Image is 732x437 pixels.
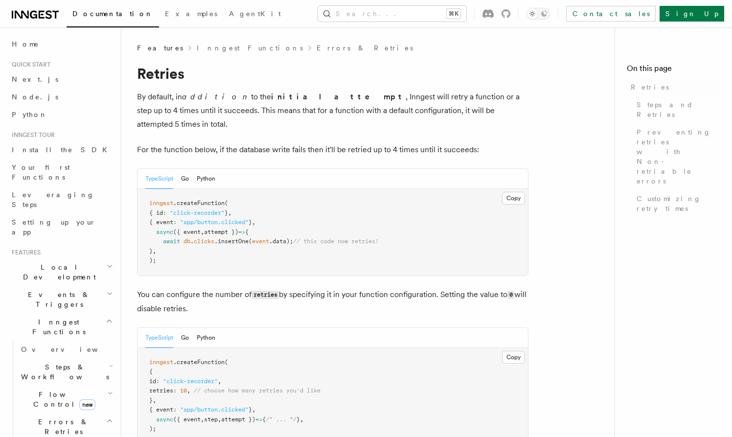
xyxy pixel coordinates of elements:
span: attempt }) [204,229,238,235]
p: You can configure the number of by specifying it in your function configuration. Setting the valu... [137,288,528,316]
span: async [156,416,173,423]
button: Steps & Workflows [17,358,115,386]
span: "click-recorder" [163,378,218,385]
span: { [262,416,266,423]
span: : [163,209,166,216]
span: inngest [149,359,173,366]
span: } [249,406,252,413]
span: Features [137,43,183,53]
span: .insertOne [214,238,249,245]
span: id [149,378,156,385]
span: { id [149,209,163,216]
span: .data); [269,238,293,245]
a: Documentation [67,3,159,27]
a: Next.js [8,70,115,88]
button: Python [197,169,215,189]
span: Inngest Functions [8,317,106,337]
span: Features [8,249,41,256]
span: , [201,416,204,423]
span: Documentation [72,10,153,18]
a: Node.js [8,88,115,106]
span: 10 [180,387,187,394]
span: { [245,229,249,235]
span: Errors & Retries [17,417,106,437]
span: Flow Control [17,390,108,409]
a: Steps and Retries [633,96,720,123]
span: db [183,238,190,245]
a: Home [8,35,115,53]
span: new [79,399,95,410]
span: ( [225,359,228,366]
span: "app/button.clicked" [180,406,249,413]
span: Install the SDK [12,146,113,154]
span: Leveraging Steps [12,191,94,208]
span: => [238,229,245,235]
a: Overview [17,341,115,358]
button: Go [181,169,189,189]
a: Preventing retries with Non-retriable errors [633,123,720,190]
span: , [252,219,255,226]
span: Your first Functions [12,163,70,181]
button: Events & Triggers [8,286,115,313]
span: Python [12,111,47,118]
span: Events & Triggers [8,290,107,309]
span: attempt }) [221,416,255,423]
span: , [153,248,156,254]
span: , [153,397,156,404]
button: TypeScript [145,169,173,189]
span: ); [149,257,156,264]
span: ({ event [173,416,201,423]
span: } [149,248,153,254]
a: Inngest Functions [197,43,303,53]
code: retries [252,291,279,299]
strong: initial attempt [271,92,406,101]
span: { [149,368,153,375]
span: Preventing retries with Non-retriable errors [637,127,720,186]
span: "app/button.clicked" [180,219,249,226]
em: addition [182,92,251,101]
span: // this code now retries! [293,238,379,245]
span: } [225,209,228,216]
span: : [173,219,177,226]
a: Errors & Retries [317,43,413,53]
a: Examples [159,3,223,26]
code: 0 [507,291,514,299]
button: Copy [502,192,525,205]
span: , [187,387,190,394]
span: , [218,378,221,385]
span: , [218,416,221,423]
a: Leveraging Steps [8,186,115,213]
span: inngest [149,200,173,207]
span: .createFunction [173,359,225,366]
span: clicks [194,238,214,245]
span: event [252,238,269,245]
span: ({ event [173,229,201,235]
span: Customizing retry times [637,194,720,213]
span: AgentKit [229,10,281,18]
span: ( [225,200,228,207]
span: : [156,378,160,385]
span: Setting up your app [12,218,96,236]
span: .createFunction [173,200,225,207]
span: ); [149,425,156,432]
span: , [228,209,231,216]
button: Flow Controlnew [17,386,115,413]
span: Retries [631,82,669,92]
h4: On this page [627,63,720,78]
button: Python [197,328,215,348]
span: , [201,229,204,235]
span: } [149,397,153,404]
button: Toggle dark mode [526,8,550,20]
span: Next.js [12,75,58,83]
span: : [173,406,177,413]
a: Setting up your app [8,213,115,241]
span: : [173,387,177,394]
span: { event [149,406,173,413]
a: Customizing retry times [633,190,720,217]
kbd: ⌘K [447,9,460,19]
p: By default, in to the , Inngest will retry a function or a step up to 4 times until it succeeds. ... [137,90,528,131]
button: Local Development [8,258,115,286]
span: { event [149,219,173,226]
button: Inngest Functions [8,313,115,341]
span: Home [12,39,39,49]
